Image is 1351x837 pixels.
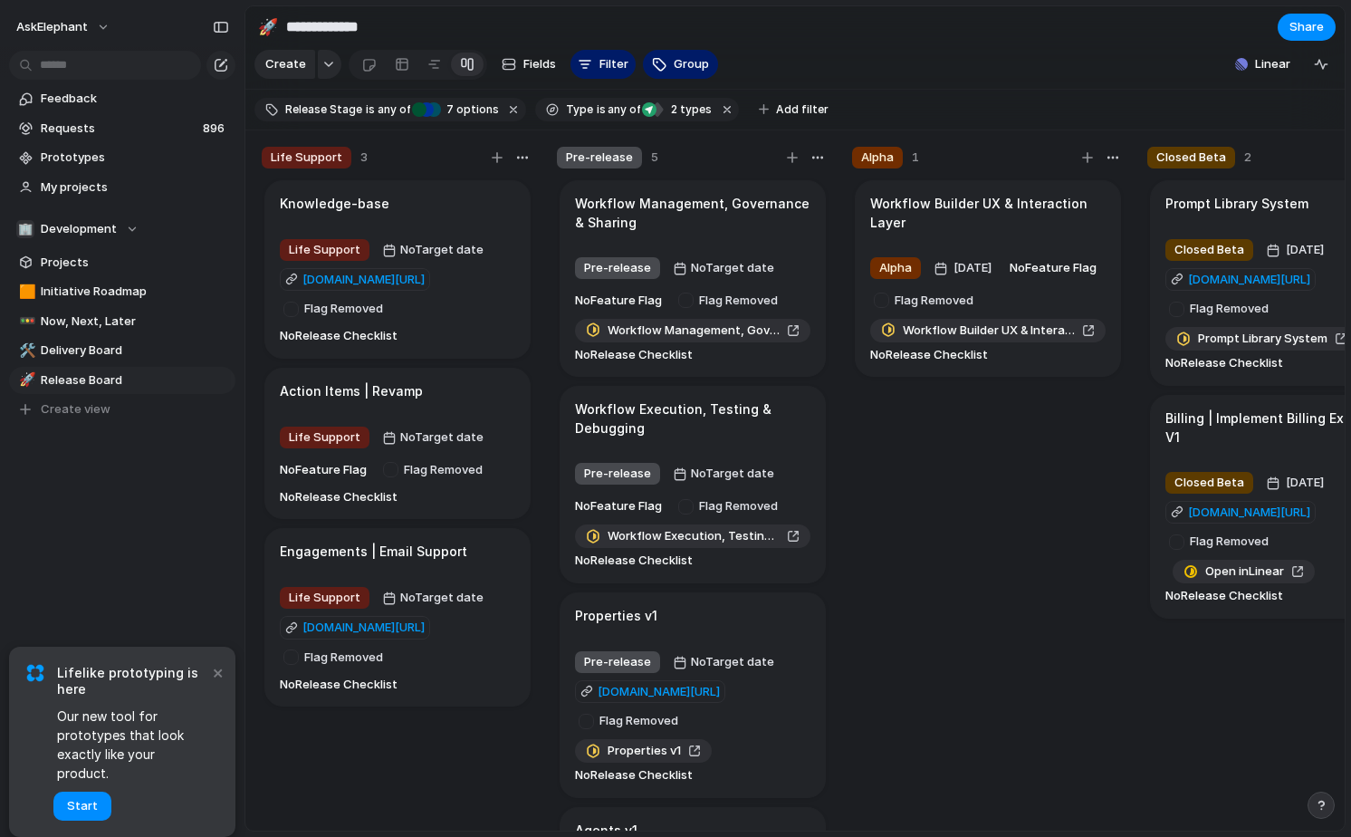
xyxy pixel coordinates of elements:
span: Life Support [289,241,360,259]
span: Now, Next, Later [41,313,229,331]
a: Workflow Execution, Testing & Debugging [575,524,810,548]
span: Alpha [861,149,894,167]
button: AskElephant [8,13,120,42]
span: Delivery Board [41,342,229,360]
span: Life Support [271,149,342,167]
span: Flag Removed [895,292,981,310]
span: No Release Checklist [575,552,693,570]
div: 🏢 [16,220,34,238]
div: 🛠️Delivery Board [9,337,235,364]
button: Dismiss [206,661,228,683]
span: Life Support [289,428,360,447]
span: Release Stage [285,101,362,118]
span: [DOMAIN_NAME][URL] [302,271,425,289]
div: 🟧 [19,282,32,303]
span: Release Board [41,371,229,390]
span: Feedback [41,90,229,108]
a: [DOMAIN_NAME][URL] [1165,268,1316,292]
span: No Release Checklist [870,346,988,364]
button: NoTarget date [668,254,779,283]
button: Life Support [275,583,374,612]
span: No Release Checklist [280,327,398,345]
span: No Target date [400,589,484,607]
a: 🚀Release Board [9,367,235,394]
a: Workflow Management, Governance & Sharing [575,319,810,342]
button: 7 options [412,100,503,120]
div: 🚀 [258,14,278,39]
button: Filter [570,50,636,79]
span: Flag Removed [1190,300,1276,318]
span: Flag Removed [304,300,390,318]
span: Linear [1255,55,1290,73]
span: Flag Removed [404,461,490,479]
button: 🚀 [16,371,34,390]
a: [DOMAIN_NAME][URL] [280,616,430,640]
div: Properties v1Pre-releaseNoTarget date[DOMAIN_NAME][URL]Flag RemovedProperties v1NoRelease Checklist [560,592,826,798]
button: Fields [494,50,563,79]
span: 1 [912,149,919,167]
span: any of [606,101,641,118]
h1: Prompt Library System [1165,194,1308,214]
button: NoTarget date [378,236,488,265]
span: Share [1289,18,1324,36]
span: Flag Removed [599,712,685,730]
button: Group [643,50,718,79]
span: Pre-release [566,149,633,167]
span: options [441,101,499,118]
button: Start [53,792,111,821]
button: Alpha [866,254,925,283]
button: Flag Removed [670,492,790,521]
span: Properties v1 [608,742,681,760]
button: 🏢Development [9,216,235,243]
button: Create view [9,396,235,423]
span: any of [375,101,410,118]
span: Create view [41,400,110,418]
span: [DOMAIN_NAME][URL] [1188,504,1310,522]
div: Workflow Builder UX & Interaction LayerAlpha[DATE]NoFeature FlagFlag RemovedWorkflow Builder UX &... [855,180,1121,378]
button: NoTarget date [378,583,488,612]
a: Prototypes [9,144,235,171]
span: Closed Beta [1174,241,1244,259]
div: 🚀 [19,370,32,390]
button: 🚀 [254,13,283,42]
span: No Target date [691,465,774,483]
span: Workflow Builder UX & Interaction Layer [903,322,1075,340]
span: Pre-release [584,653,651,671]
span: [DOMAIN_NAME][URL] [302,619,425,637]
div: 🚥Now, Next, Later [9,308,235,335]
a: [DOMAIN_NAME][URL] [575,680,725,704]
button: Closed Beta [1161,236,1258,265]
span: Pre-release [584,465,651,483]
a: [DOMAIN_NAME][URL] [1165,501,1316,524]
h1: Action Items | Revamp [280,381,423,401]
span: Flag Removed [699,497,785,515]
button: 2 types [642,100,715,120]
span: Start [67,797,98,815]
span: No Release Checklist [1165,587,1283,605]
span: No Target date [400,428,484,447]
button: isany of [593,100,645,120]
div: Workflow Execution, Testing & DebuggingPre-releaseNoTarget dateNoFeature FlagFlag RemovedWorkflow... [560,386,826,583]
a: [DOMAIN_NAME][URL] [280,268,430,292]
span: 896 [203,120,228,138]
button: Flag Removed [275,643,395,672]
span: No Release Checklist [575,346,693,364]
span: [DOMAIN_NAME][URL] [598,683,720,701]
span: Flag Removed [1190,533,1276,551]
span: No Release Checklist [1165,354,1283,372]
button: NoTarget date [668,459,779,488]
button: Flag Removed [866,286,985,315]
span: No Feature Flag [575,497,662,515]
h1: Workflow Execution, Testing & Debugging [575,399,810,438]
span: No Feature Flag [575,292,662,310]
a: Open inLinear [1173,560,1315,583]
button: 🟧 [16,283,34,301]
span: Life Support [289,589,360,607]
span: Our new tool for prototypes that look exactly like your product. [57,707,208,783]
span: Prototypes [41,149,229,167]
span: No Release Checklist [280,676,398,694]
span: 5 [651,149,658,167]
span: No Release Checklist [575,766,693,784]
span: Lifelike prototyping is here [57,665,208,697]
